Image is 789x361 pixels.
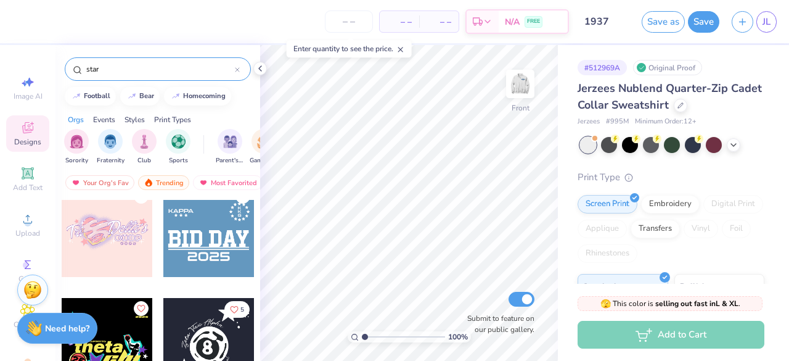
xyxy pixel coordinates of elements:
span: Add Text [13,183,43,193]
span: Sports [169,156,188,165]
span: # 995M [606,117,629,127]
span: N/A [505,15,520,28]
img: trend_line.gif [171,93,181,100]
img: most_fav.gif [71,178,81,187]
span: Clipart & logos [6,320,49,339]
div: Trending [138,175,189,190]
div: # 512969A [578,60,627,75]
div: football [84,93,110,99]
img: Game Day Image [257,135,271,149]
span: This color is . [600,298,740,309]
button: bear [120,87,160,106]
span: Sorority [65,156,88,165]
input: – – [325,10,373,33]
div: Embroidery [641,195,700,214]
button: filter button [216,129,244,165]
img: Front [508,72,533,96]
a: JL [756,11,777,33]
strong: selling out fast in L & XL [655,299,738,309]
div: Applique [578,220,627,238]
button: filter button [250,129,278,165]
div: Events [93,114,115,125]
button: filter button [64,129,89,165]
span: FREE [527,17,540,26]
span: Fraternity [97,156,125,165]
span: 100 % [448,331,468,342]
input: Untitled Design [575,9,636,34]
div: Print Type [578,170,764,185]
span: Standard [583,280,616,293]
img: trend_line.gif [72,93,81,100]
span: 5 [240,307,244,313]
div: filter for Parent's Weekend [216,129,244,165]
div: Foil [722,220,751,238]
span: Minimum Order: 12 + [635,117,697,127]
button: Like [224,301,250,318]
div: filter for Game Day [250,129,278,165]
button: Save as [642,11,685,33]
div: Print Types [154,114,191,125]
div: Orgs [68,114,84,125]
span: JL [762,15,771,29]
div: filter for Club [132,129,157,165]
img: Club Image [137,135,151,149]
span: Image AI [14,91,43,101]
span: Game Day [250,156,278,165]
div: Transfers [631,220,680,238]
div: Original Proof [633,60,702,75]
div: filter for Sorority [64,129,89,165]
div: Vinyl [684,220,718,238]
div: Enter quantity to see the price. [287,40,412,57]
div: Styles [125,114,145,125]
span: Puff Ink [680,280,706,293]
div: Digital Print [703,195,763,214]
img: Sorority Image [70,135,84,149]
span: 🫣 [600,298,611,310]
button: Like [134,301,149,316]
span: Greek [18,274,38,284]
img: Fraternity Image [104,135,117,149]
div: filter for Fraternity [97,129,125,165]
span: Jerzees [578,117,600,127]
div: Your Org's Fav [65,175,134,190]
button: filter button [166,129,190,165]
span: Designs [14,137,41,147]
div: bear [139,93,154,99]
span: Club [137,156,151,165]
button: filter button [97,129,125,165]
div: Screen Print [578,195,637,214]
div: Most Favorited [193,175,263,190]
div: Front [512,102,529,114]
button: filter button [132,129,157,165]
div: filter for Sports [166,129,190,165]
button: Save [688,11,719,33]
img: Sports Image [171,135,186,149]
span: – – [387,15,412,28]
span: Parent's Weekend [216,156,244,165]
span: Jerzees Nublend Quarter-Zip Cadet Collar Sweatshirt [578,81,762,112]
label: Submit to feature on our public gallery. [460,313,534,335]
img: most_fav.gif [198,178,208,187]
img: Parent's Weekend Image [223,135,237,149]
button: homecoming [164,87,231,106]
img: trend_line.gif [127,93,137,100]
span: Upload [15,228,40,238]
img: trending.gif [144,178,153,187]
button: football [65,87,116,106]
strong: Need help? [45,323,89,334]
div: Rhinestones [578,244,637,263]
input: Try "Alpha" [85,63,235,75]
div: homecoming [183,93,226,99]
span: – – [427,15,451,28]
